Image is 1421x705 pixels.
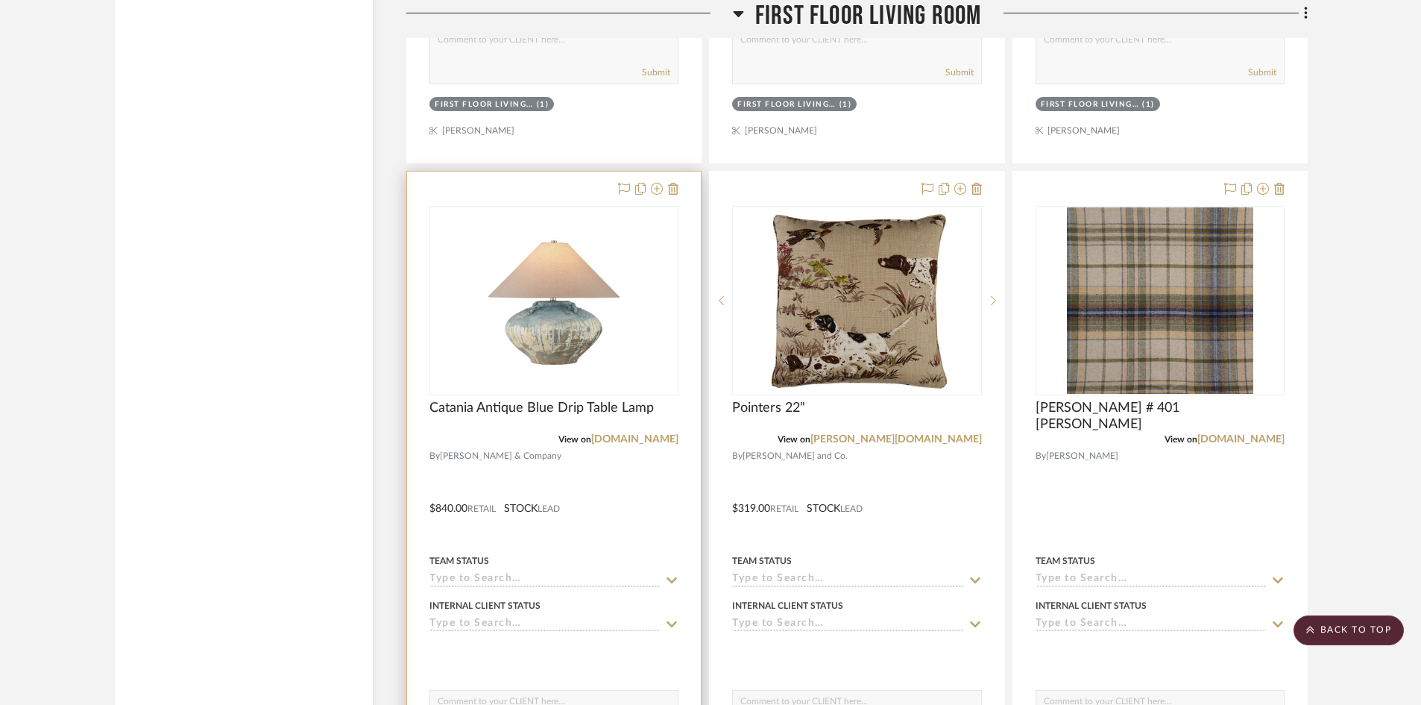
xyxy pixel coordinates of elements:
[732,618,963,632] input: Type to Search…
[429,449,440,463] span: By
[810,434,982,445] a: [PERSON_NAME][DOMAIN_NAME]
[479,207,628,394] img: Catania Antique Blue Drip Table Lamp
[778,435,810,444] span: View on
[537,99,549,110] div: (1)
[440,449,561,463] span: [PERSON_NAME] & Company
[429,400,654,416] span: Catania Antique Blue Drip Table Lamp
[429,554,489,568] div: Team Status
[1036,554,1095,568] div: Team Status
[945,66,974,79] button: Submit
[732,554,792,568] div: Team Status
[430,207,678,395] div: 0
[732,400,805,416] span: Pointers 22"
[737,99,836,110] div: First Floor Living Room
[429,599,541,612] div: Internal Client Status
[1036,449,1046,463] span: By
[732,599,843,612] div: Internal Client Status
[1046,449,1118,463] span: [PERSON_NAME]
[429,618,661,632] input: Type to Search…
[558,435,591,444] span: View on
[1165,435,1197,444] span: View on
[1036,400,1285,433] span: [PERSON_NAME] # 401 [PERSON_NAME]
[839,99,852,110] div: (1)
[435,99,533,110] div: First Floor Living Room
[642,66,670,79] button: Submit
[732,449,743,463] span: By
[591,434,678,445] a: [DOMAIN_NAME]
[429,573,661,587] input: Type to Search…
[1036,618,1267,632] input: Type to Search…
[1036,573,1267,587] input: Type to Search…
[1142,99,1155,110] div: (1)
[1036,599,1147,612] div: Internal Client Status
[1067,207,1253,394] img: BRUMMELL # 401 HAZEL
[1197,434,1285,445] a: [DOMAIN_NAME]
[743,449,848,463] span: [PERSON_NAME] and Co.
[1041,99,1139,110] div: First Floor Living Room
[1248,66,1276,79] button: Submit
[732,573,963,587] input: Type to Search…
[1294,615,1404,645] scroll-to-top-button: BACK TO TOP
[763,207,950,394] img: Pointers 22"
